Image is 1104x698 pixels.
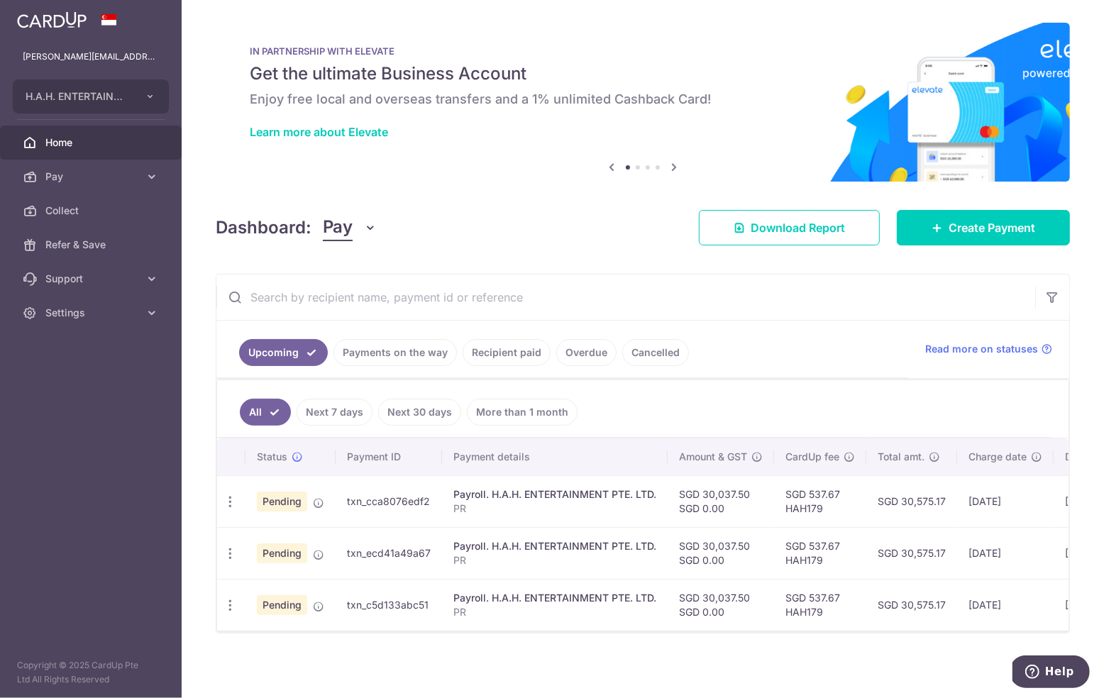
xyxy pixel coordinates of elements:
span: Collect [45,204,139,218]
td: txn_ecd41a49a67 [336,527,442,579]
span: H.A.H. ENTERTAINMENT PTE. LTD. [26,89,131,104]
a: Overdue [556,339,617,366]
span: Pending [257,595,307,615]
span: Settings [45,306,139,320]
span: Charge date [968,450,1027,464]
input: Search by recipient name, payment id or reference [216,275,1035,320]
h6: Enjoy free local and overseas transfers and a 1% unlimited Cashback Card! [250,91,1036,108]
img: CardUp [17,11,87,28]
td: txn_c5d133abc51 [336,579,442,631]
iframe: Opens a widget where you can find more information [1012,655,1090,691]
a: More than 1 month [467,399,578,426]
a: Learn more about Elevate [250,125,388,139]
a: Download Report [699,210,880,245]
td: SGD 30,037.50 SGD 0.00 [668,475,774,527]
a: Payments on the way [333,339,457,366]
a: Upcoming [239,339,328,366]
span: Create Payment [949,219,1035,236]
th: Payment details [442,438,668,475]
span: Refer & Save [45,238,139,252]
a: Create Payment [897,210,1070,245]
a: All [240,399,291,426]
td: SGD 30,037.50 SGD 0.00 [668,527,774,579]
td: SGD 30,037.50 SGD 0.00 [668,579,774,631]
td: SGD 537.67 HAH179 [774,475,866,527]
button: H.A.H. ENTERTAINMENT PTE. LTD. [13,79,169,113]
td: [DATE] [957,579,1054,631]
th: Payment ID [336,438,442,475]
span: Amount & GST [679,450,747,464]
span: Total amt. [878,450,924,464]
span: Download Report [751,219,845,236]
div: Payroll. H.A.H. ENTERTAINMENT PTE. LTD. [453,539,656,553]
span: Pay [45,170,139,184]
a: Cancelled [622,339,689,366]
td: [DATE] [957,527,1054,579]
p: PR [453,553,656,567]
td: SGD 537.67 HAH179 [774,527,866,579]
span: Pending [257,543,307,563]
span: Pending [257,492,307,511]
td: [DATE] [957,475,1054,527]
p: PR [453,502,656,516]
td: SGD 30,575.17 [866,475,957,527]
div: Payroll. H.A.H. ENTERTAINMENT PTE. LTD. [453,487,656,502]
span: Pay [323,214,353,241]
span: Home [45,135,139,150]
p: [PERSON_NAME][EMAIL_ADDRESS][PERSON_NAME][DOMAIN_NAME] [23,50,159,64]
span: Support [45,272,139,286]
td: SGD 30,575.17 [866,579,957,631]
a: Next 7 days [297,399,372,426]
h5: Get the ultimate Business Account [250,62,1036,85]
a: Next 30 days [378,399,461,426]
p: IN PARTNERSHIP WITH ELEVATE [250,45,1036,57]
span: CardUp fee [785,450,839,464]
h4: Dashboard: [216,215,311,240]
td: SGD 537.67 HAH179 [774,579,866,631]
td: SGD 30,575.17 [866,527,957,579]
a: Recipient paid [463,339,551,366]
a: Read more on statuses [925,342,1052,356]
button: Pay [323,214,377,241]
span: Read more on statuses [925,342,1038,356]
img: Renovation banner [216,23,1070,182]
td: txn_cca8076edf2 [336,475,442,527]
span: Status [257,450,287,464]
div: Payroll. H.A.H. ENTERTAINMENT PTE. LTD. [453,591,656,605]
p: PR [453,605,656,619]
